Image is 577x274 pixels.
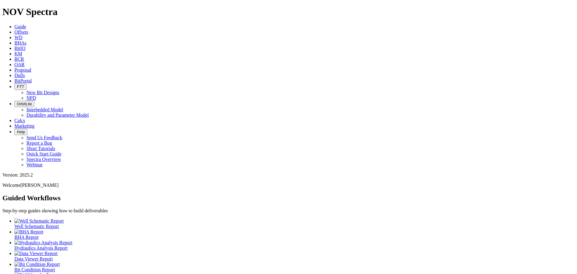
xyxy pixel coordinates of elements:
span: OrbitLite [17,102,32,106]
img: Data Viewer Report [14,251,58,256]
a: Webinar [26,162,43,167]
button: FTT [14,84,26,90]
a: Quick Start Guide [26,151,61,156]
span: Help [17,130,25,134]
a: New Bit Designs [26,90,59,95]
a: OAR [14,62,25,67]
img: Bit Condition Report [14,262,60,267]
p: Welcome [2,183,575,188]
span: [PERSON_NAME] [20,183,59,188]
h1: NOV Spectra [2,6,575,17]
a: Guide [14,24,26,29]
h2: Guided Workflows [2,194,575,202]
span: Well Schematic Report [14,224,59,229]
img: Well Schematic Report [14,218,64,224]
a: Well Schematic Report Well Schematic Report [14,218,575,229]
span: FTT [17,85,24,89]
a: WD [14,35,23,40]
span: Data Viewer Report [14,256,53,261]
a: BCR [14,57,24,62]
a: Calcs [14,118,25,123]
a: NPD [26,95,36,100]
a: Marketing [14,123,35,128]
a: KM [14,51,22,56]
img: Hydraulics Analysis Report [14,240,72,245]
a: Durability and Parameter Model [26,112,89,118]
a: Dulls [14,73,25,78]
button: Help [14,129,27,135]
a: BitPortal [14,78,32,83]
div: Version: 2025.2 [2,172,575,178]
a: Interbedded Model [26,107,63,112]
p: Step-by-step guides showing how to build deliverables [2,208,575,214]
span: Bit Condition Report [14,267,55,272]
span: Hydraulics Analysis Report [14,245,68,251]
a: Report a Bug [26,140,52,146]
a: BitIQ [14,46,25,51]
a: Send Us Feedback [26,135,62,140]
span: BHA Report [14,235,38,240]
a: Data Viewer Report Data Viewer Report [14,251,575,261]
a: Short Tutorials [26,146,55,151]
a: BHAs [14,40,26,45]
a: Offsets [14,29,28,35]
a: BHA Report BHA Report [14,229,575,240]
a: Hydraulics Analysis Report Hydraulics Analysis Report [14,240,575,251]
img: BHA Report [14,229,43,235]
a: Proposal [14,67,31,72]
button: OrbitLite [14,101,34,107]
a: Spectra Overview [26,157,61,162]
a: Bit Condition Report Bit Condition Report [14,262,575,272]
